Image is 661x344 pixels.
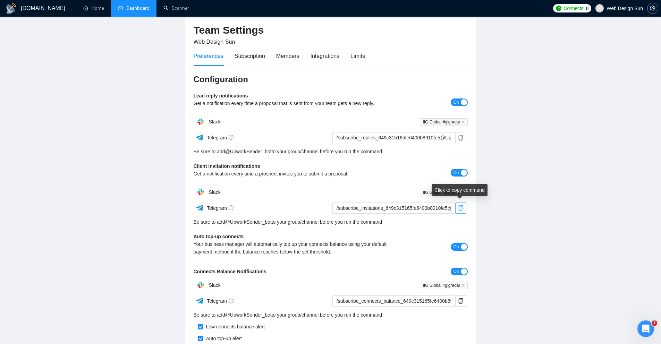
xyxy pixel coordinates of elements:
[597,6,602,11] span: user
[225,218,272,226] a: @UpworkSender_bot
[194,311,468,319] div: Be sure to add to your group/channel before you run the command
[195,296,204,305] img: ww3wtPAAAAAElFTkSuQmCC
[456,205,466,211] span: copy
[209,282,220,288] span: Slack
[420,189,467,196] span: IIG Global #gigradar
[194,278,207,292] img: hpQkSZIkSZIkSZIkSZIkSZIkSZIkSZIkSZIkSZIkSZIkSZIkSZIkSZIkSZIkSZIkSZIkSZIkSZIkSZIkSZIkSZIkSZIkSZIkS...
[652,320,657,326] span: 1
[203,323,265,330] div: Low connects balance alert
[163,5,189,11] a: searchScanner
[194,100,399,107] div: Get a notification every time a proposal that is sent from your team gets a new reply.
[194,52,223,60] div: Preferences
[456,298,466,304] span: copy
[586,5,589,12] span: 8
[83,5,104,11] a: homeHome
[194,234,244,239] b: Auto top-up connects
[195,133,204,142] img: ww3wtPAAAAAElFTkSuQmCC
[225,148,272,155] a: @UpworkSender_bot
[276,52,299,60] div: Members
[453,169,459,177] span: On
[453,98,459,106] span: On
[194,39,235,45] span: Web Design Sun
[6,3,17,14] img: logo
[209,189,220,195] span: Slack
[455,132,466,143] button: copy
[194,269,266,274] b: Connects Balance Notifications
[229,205,234,210] span: info-circle
[455,295,466,307] button: copy
[225,311,272,319] a: @UpworkSender_bot
[420,282,467,289] span: IIG Global #gigradar
[118,5,150,11] a: dashboardDashboard
[207,135,234,140] span: Telegram
[207,298,234,304] span: Telegram
[350,52,365,60] div: Limits
[563,5,584,12] span: Connects:
[229,299,234,303] span: info-circle
[311,52,340,60] div: Integrations
[194,218,468,226] div: Be sure to add to your group/channel before you run the command
[194,148,468,155] div: Be sure to add to your group/channel before you run the command
[420,118,467,126] span: IIG Global #gigradar
[556,6,561,11] img: upwork-logo.png
[647,6,658,11] a: setting
[194,115,207,129] img: hpQkSZIkSZIkSZIkSZIkSZIkSZIkSZIkSZIkSZIkSZIkSZIkSZIkSZIkSZIkSZIkSZIkSZIkSZIkSZIkSZIkSZIkSZIkSZIkS...
[194,163,260,169] b: Client invitation notifications
[455,203,466,214] button: copy
[647,6,658,11] span: setting
[194,23,468,37] h2: Team Settings
[209,119,220,124] span: Slack
[194,240,399,256] div: Your business manager will automatically top up your connects balance using your default payment ...
[194,185,207,199] img: hpQkSZIkSZIkSZIkSZIkSZIkSZIkSZIkSZIkSZIkSZIkSZIkSZIkSZIkSZIkSZIkSZIkSZIkSZIkSZIkSZIkSZIkSZIkSZIkS...
[194,93,248,98] b: Lead reply notifications
[235,52,265,60] div: Subscription
[647,3,658,14] button: setting
[194,170,399,178] div: Get a notification every time a prospect invites you to submit a proposal.
[432,184,488,196] div: Click to copy command
[229,135,234,140] span: info-circle
[453,243,459,251] span: On
[637,320,654,337] iframe: Intercom live chat
[461,120,465,124] span: close
[456,135,466,140] span: copy
[203,335,242,342] div: Auto top-up alert
[195,204,204,212] img: ww3wtPAAAAAElFTkSuQmCC
[453,268,459,275] span: On
[461,284,465,287] span: close
[207,205,234,211] span: Telegram
[194,74,468,85] h3: Configuration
